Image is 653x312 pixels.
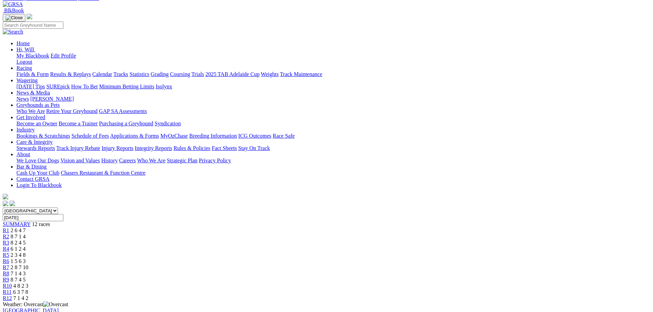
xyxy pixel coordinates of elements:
a: SUMMARY [3,221,31,227]
a: Chasers Restaurant & Function Centre [61,170,145,176]
a: Grading [151,71,169,77]
img: GRSA [3,1,23,8]
a: Breeding Information [189,133,237,139]
a: Become a Trainer [59,121,98,126]
img: logo-grsa-white.png [27,14,32,19]
div: Greyhounds as Pets [16,108,650,114]
a: Privacy Policy [199,158,231,163]
a: R6 [3,258,9,264]
a: Bar & Dining [16,164,47,170]
a: Injury Reports [101,145,133,151]
a: Stewards Reports [16,145,55,151]
a: Fields & Form [16,71,49,77]
a: R9 [3,277,9,283]
span: 2 8 7 10 [11,264,28,270]
span: 7 1 4 3 [11,271,26,276]
a: We Love Our Dogs [16,158,59,163]
input: Select date [3,214,63,221]
a: Track Maintenance [280,71,322,77]
img: Overcast [43,301,68,308]
a: Bookings & Scratchings [16,133,70,139]
a: Results & Replays [50,71,91,77]
span: 12 races [32,221,50,227]
span: R8 [3,271,9,276]
span: 7 1 4 2 [13,295,28,301]
a: Track Injury Rebate [56,145,100,151]
span: 8 7 4 5 [11,277,26,283]
a: Vision and Values [60,158,100,163]
span: 6 1 2 4 [11,246,26,252]
a: Industry [16,127,35,133]
a: About [16,151,30,157]
a: Who We Are [16,108,45,114]
a: BlkBook [3,8,24,13]
a: Weights [261,71,279,77]
a: Coursing [170,71,190,77]
a: Rules & Policies [173,145,210,151]
span: 2 3 4 8 [11,252,26,258]
img: Close [5,15,23,21]
div: Wagering [16,84,650,90]
span: Hi, Will [16,47,34,52]
img: twitter.svg [10,201,15,206]
button: Toggle navigation [3,14,25,22]
div: News & Media [16,96,650,102]
span: R10 [3,283,12,289]
a: My Blackbook [16,53,49,59]
a: Retire Your Greyhound [46,108,98,114]
a: R11 [3,289,12,295]
div: Get Involved [16,121,650,127]
a: News [16,96,29,102]
span: BlkBook [4,8,24,13]
div: Care & Integrity [16,145,650,151]
a: R3 [3,240,9,246]
a: Logout [16,59,32,65]
a: Become an Owner [16,121,57,126]
span: 6 3 7 8 [13,289,28,295]
div: About [16,158,650,164]
a: News & Media [16,90,50,96]
a: Integrity Reports [135,145,172,151]
a: R5 [3,252,9,258]
a: Tracks [113,71,128,77]
a: Isolynx [156,84,172,89]
a: Calendar [92,71,112,77]
a: Syndication [155,121,181,126]
a: Careers [119,158,136,163]
a: Get Involved [16,114,45,120]
a: Who We Are [137,158,166,163]
a: R4 [3,246,9,252]
a: Cash Up Your Club [16,170,59,176]
a: Wagering [16,77,38,83]
a: SUREpick [46,84,70,89]
a: R1 [3,227,9,233]
a: Purchasing a Greyhound [99,121,153,126]
div: Industry [16,133,650,139]
span: 1 5 6 3 [11,258,26,264]
a: Fact Sheets [212,145,237,151]
a: Contact GRSA [16,176,49,182]
a: Hi, Will [16,47,36,52]
a: Statistics [130,71,149,77]
a: R2 [3,234,9,239]
a: ICG Outcomes [238,133,271,139]
a: R12 [3,295,12,301]
a: R7 [3,264,9,270]
a: Home [16,40,30,46]
a: Strategic Plan [167,158,197,163]
span: 8 2 4 5 [11,240,26,246]
span: 2 6 4 7 [11,227,26,233]
a: History [101,158,118,163]
a: Edit Profile [51,53,76,59]
a: GAP SA Assessments [99,108,147,114]
a: Race Safe [273,133,294,139]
